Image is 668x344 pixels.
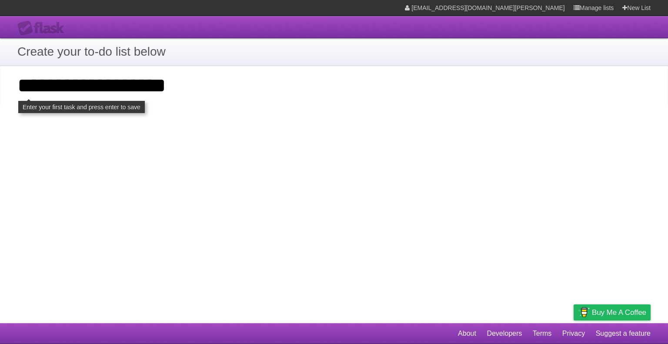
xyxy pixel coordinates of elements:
a: Developers [487,325,522,342]
a: About [458,325,476,342]
a: Terms [533,325,552,342]
a: Suggest a feature [596,325,651,342]
div: Flask [17,20,70,36]
img: Buy me a coffee [578,305,590,320]
span: Buy me a coffee [592,305,646,320]
h1: Create your to-do list below [17,43,651,61]
a: Buy me a coffee [574,304,651,321]
a: Privacy [562,325,585,342]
